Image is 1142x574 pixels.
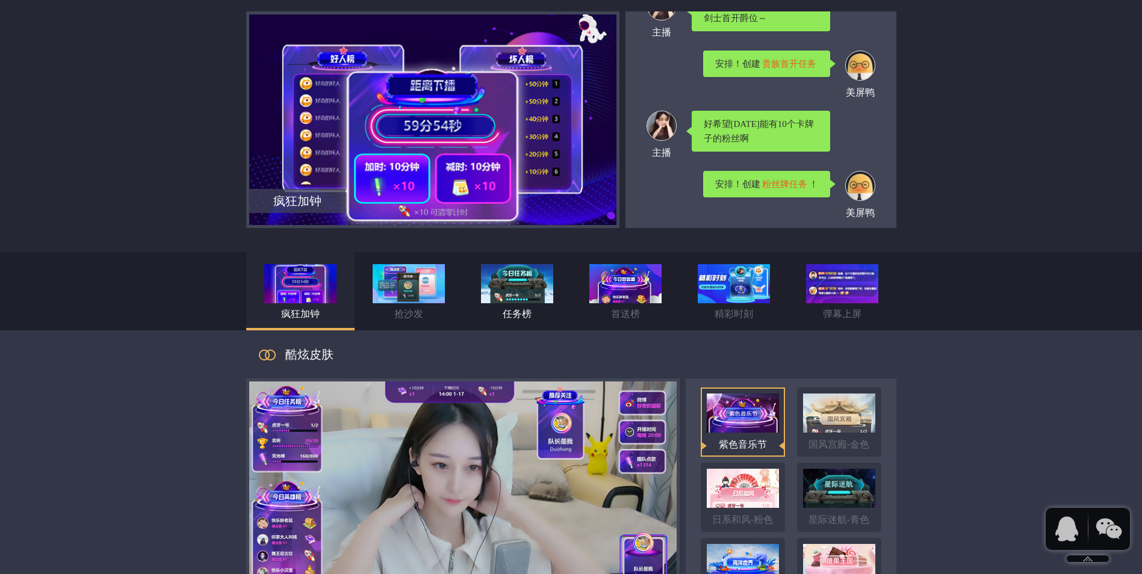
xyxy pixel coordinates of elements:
p: 疯狂加钟 [249,189,346,213]
div: 星际迷航-青色 [797,508,881,532]
span: 粉丝牌任务 [762,179,807,189]
img: 扫码添加小财鼠官方客服QQ [1052,514,1082,544]
img: 抢沙发 [373,264,445,303]
img: 疯狂加钟 [264,264,337,303]
div: 国风宫殿-金色 [797,433,881,457]
img: 疯狂加钟 [249,14,616,225]
div: 精彩时刻 [680,303,788,325]
div: 美屏鸭 [836,81,884,105]
div: 主播 [638,20,686,45]
div: 安排！创建 [703,51,830,77]
div: 酷炫皮肤 [246,330,896,378]
span: 贵族首开任务 [762,59,816,69]
img: 扫码添加小财鼠官方客服微信 [1094,514,1124,544]
div: 好希望[DATE]能有10个卡牌子的粉丝啊 [692,111,830,152]
div: 美屏鸭 [836,201,884,225]
div: 主播 [638,141,686,165]
div: 安排！创建 ！ [703,171,830,197]
div: 日系和风-粉色 [701,508,785,532]
div: 紫色音乐节 [701,433,785,457]
div: 任务榜 [463,303,571,325]
div: 抢沙发 [355,303,463,325]
a: 扫码添加小财鼠官方客服QQ [1046,508,1088,550]
div: 首送榜 [571,303,680,325]
img: 精彩时刻 [698,264,770,303]
img: 弹幕上屏 [806,264,878,303]
img: 首送榜 [589,264,662,303]
div: 弹幕上屏 [788,303,896,325]
img: 任务榜 [481,264,553,303]
a: 扫码添加小财鼠官方客服微信 [1088,508,1130,550]
div: 疯狂加钟 [246,303,355,325]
